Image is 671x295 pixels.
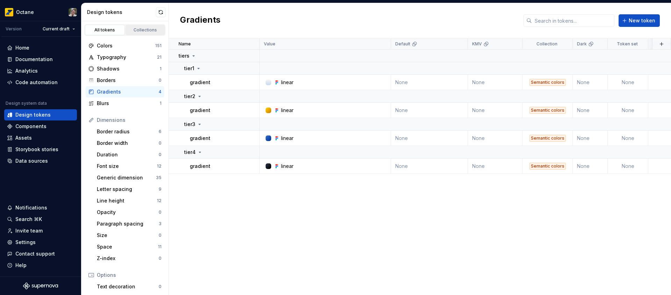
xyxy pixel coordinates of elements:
a: Borders0 [86,75,164,86]
a: Documentation [4,54,77,65]
a: Colors151 [86,40,164,51]
button: Current draft [39,24,78,34]
svg: Supernova Logo [23,282,58,289]
div: 4 [159,89,161,95]
a: Line height12 [94,195,164,206]
p: tier4 [184,149,196,156]
p: gradient [190,79,210,86]
td: None [391,103,468,118]
div: Invite team [15,227,43,234]
div: Analytics [15,67,38,74]
td: None [608,158,648,174]
td: None [391,158,468,174]
a: Assets [4,132,77,143]
td: None [608,75,648,90]
button: Notifications [4,202,77,213]
p: Token set [617,41,638,47]
button: OctaneTiago [1,5,80,20]
div: Dimensions [97,117,161,124]
td: None [468,103,522,118]
a: Z-index0 [94,253,164,264]
div: Options [97,272,161,279]
td: None [573,75,608,90]
div: Documentation [15,56,53,63]
a: Design tokens [4,109,77,120]
div: Space [97,243,158,250]
a: Invite team [4,225,77,236]
div: Semantic colors [529,135,566,142]
td: None [468,158,522,174]
div: Opacity [97,209,159,216]
a: Duration0 [94,149,164,160]
div: 35 [156,175,161,180]
p: gradient [190,135,210,142]
div: Semantic colors [529,79,566,86]
div: Storybook stories [15,146,58,153]
td: None [468,131,522,146]
a: Storybook stories [4,144,77,155]
div: Letter spacing [97,186,159,193]
div: linear [281,107,294,114]
a: Border width0 [94,138,164,149]
a: Blurs1 [86,98,164,109]
div: 12 [157,163,161,169]
td: None [573,158,608,174]
p: KMV [472,41,482,47]
div: linear [281,79,294,86]
td: None [391,75,468,90]
div: Data sources [15,157,48,164]
p: Dark [577,41,587,47]
a: Opacity0 [94,207,164,218]
div: Search ⌘K [15,216,42,223]
span: Current draft [43,26,70,32]
div: Help [15,262,27,269]
div: Contact support [15,250,55,257]
div: Settings [15,239,36,246]
div: 3 [159,221,161,227]
p: Default [395,41,410,47]
div: Semantic colors [529,107,566,114]
a: Gradients4 [86,86,164,97]
div: Shadows [97,65,160,72]
button: Contact support [4,248,77,259]
div: 0 [159,152,161,157]
div: 21 [157,54,161,60]
div: Paragraph spacing [97,220,159,227]
button: Search ⌘K [4,214,77,225]
div: Notifications [15,204,47,211]
a: Home [4,42,77,53]
td: None [573,103,608,118]
div: Gradients [97,88,159,95]
div: Line height [97,197,157,204]
div: 151 [155,43,161,49]
div: 0 [159,256,161,261]
div: linear [281,163,294,170]
p: tier2 [184,93,195,100]
p: Name [179,41,191,47]
div: Colors [97,42,155,49]
div: 0 [159,78,161,83]
div: 0 [159,140,161,146]
a: Space11 [94,241,164,252]
div: 1 [160,101,161,106]
a: Typography21 [86,52,164,63]
p: Value [264,41,275,47]
a: Settings [4,237,77,248]
a: Font size12 [94,161,164,172]
div: Blurs [97,100,160,107]
a: Shadows1 [86,63,164,74]
a: Code automation [4,77,77,88]
div: Typography [97,54,157,61]
p: gradient [190,163,210,170]
div: Semantic colors [529,163,566,170]
div: Collections [128,27,163,33]
h2: Gradients [180,14,221,27]
div: All tokens [87,27,122,33]
span: New token [629,17,655,24]
div: Version [6,26,22,32]
div: 0 [159,233,161,238]
input: Search in tokens... [532,14,614,27]
a: Analytics [4,65,77,76]
div: Design system data [6,101,47,106]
